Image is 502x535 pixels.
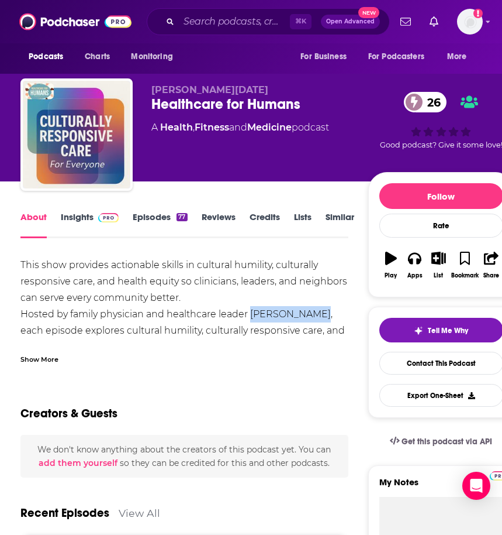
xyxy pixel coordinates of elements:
a: Show notifications dropdown [425,12,443,32]
img: Podchaser - Follow, Share and Rate Podcasts [19,11,131,33]
a: Medicine [247,122,292,133]
button: Bookmark [451,244,479,286]
button: Play [379,244,403,286]
span: Logged in as patiencebaldacci [457,9,483,35]
button: open menu [439,46,482,68]
span: Tell Me Why [428,326,468,335]
span: We don't know anything about the creators of this podcast yet . You can so they can be credited f... [37,444,331,468]
div: Open Intercom Messenger [462,472,490,500]
a: Fitness [195,122,229,133]
div: Share [483,272,499,279]
span: [PERSON_NAME][DATE] [151,84,268,95]
span: Get this podcast via API [401,437,492,447]
span: ⌘ K [290,14,311,29]
div: 77 [176,213,187,221]
img: tell me why sparkle [414,326,423,335]
a: Get this podcast via API [380,427,502,456]
button: Apps [403,244,427,286]
button: open menu [123,46,188,68]
a: 26 [404,92,446,112]
span: Podcasts [29,49,63,65]
div: Apps [407,272,423,279]
button: open menu [20,46,78,68]
img: Healthcare for Humans [23,81,130,188]
span: Charts [85,49,110,65]
div: A podcast [151,121,329,135]
a: Recent Episodes [20,506,109,520]
a: Show notifications dropdown [396,12,416,32]
span: For Podcasters [368,49,424,65]
button: add them yourself [39,458,117,468]
span: 26 [416,92,446,112]
a: Charts [77,46,117,68]
span: Monitoring [131,49,172,65]
button: open menu [292,46,361,68]
img: User Profile [457,9,483,35]
button: open menu [361,46,441,68]
a: InsightsPodchaser Pro [61,211,119,238]
a: Credits [250,211,280,238]
div: Bookmark [451,272,479,279]
input: Search podcasts, credits, & more... [179,12,290,31]
a: View All [119,507,160,519]
a: Similar [326,211,354,238]
button: Show profile menu [457,9,483,35]
span: , [193,122,195,133]
button: Open AdvancedNew [321,15,380,29]
svg: Add a profile image [473,9,483,18]
a: Health [160,122,193,133]
span: New [358,7,379,18]
span: and [229,122,247,133]
img: Podchaser Pro [98,213,119,222]
a: About [20,211,47,238]
div: Play [385,272,397,279]
div: List [434,272,443,279]
a: Episodes77 [133,211,187,238]
div: Search podcasts, credits, & more... [147,8,390,35]
button: List [427,244,451,286]
span: More [447,49,467,65]
a: Lists [294,211,311,238]
span: Open Advanced [326,19,375,25]
span: For Business [300,49,347,65]
a: Reviews [202,211,236,238]
h2: Creators & Guests [20,406,117,421]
